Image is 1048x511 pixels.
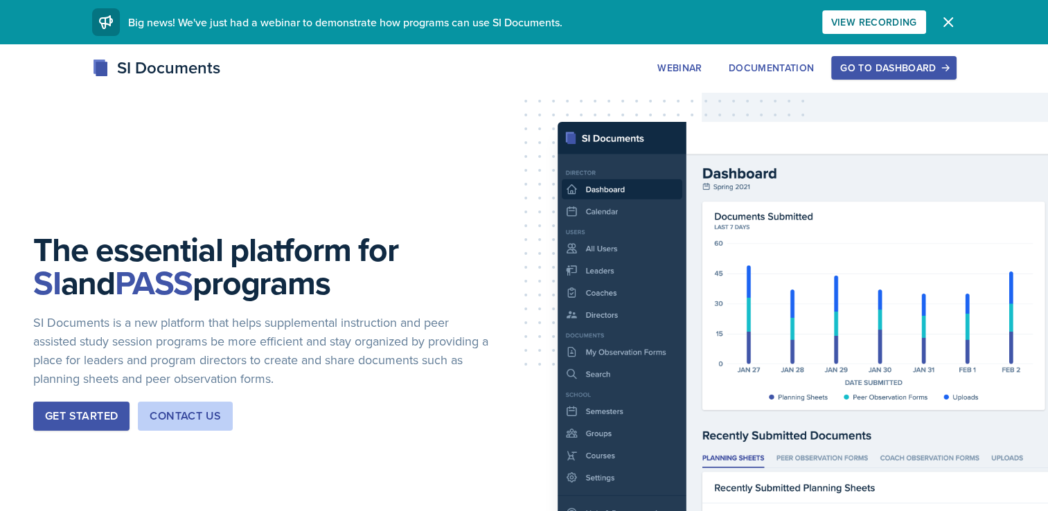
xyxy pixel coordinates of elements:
[729,62,815,73] div: Documentation
[150,408,221,424] div: Contact Us
[33,402,130,431] button: Get Started
[720,56,824,80] button: Documentation
[822,10,926,34] button: View Recording
[128,15,562,30] span: Big news! We've just had a webinar to demonstrate how programs can use SI Documents.
[45,408,118,424] div: Get Started
[648,56,711,80] button: Webinar
[657,62,702,73] div: Webinar
[92,55,220,80] div: SI Documents
[840,62,947,73] div: Go to Dashboard
[831,56,956,80] button: Go to Dashboard
[138,402,233,431] button: Contact Us
[831,17,917,28] div: View Recording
